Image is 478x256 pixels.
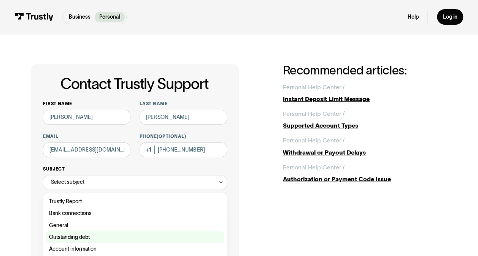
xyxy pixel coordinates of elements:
a: Personal [95,12,124,22]
img: Trustly Logo [15,13,54,21]
div: Authorization or Payment Code Issue [283,175,447,183]
div: Supported Account Types [283,121,447,130]
span: Trustly Report [49,197,82,206]
div: Withdrawal or Payout Delays [283,148,447,157]
div: Select subject [51,178,84,186]
div: Log in [443,14,457,21]
a: Log in [437,9,463,25]
label: Phone [140,133,227,139]
span: General [49,221,68,230]
span: Outstanding debt [49,233,90,242]
a: Personal Help Center /Authorization or Payment Code Issue [283,163,447,184]
div: Personal Help Center / [283,163,345,172]
h1: Contact Trustly Support [41,76,227,92]
div: Personal Help Center / [283,136,345,145]
input: alex@mail.com [43,142,130,157]
div: Personal Help Center / [283,83,345,92]
a: Personal Help Center /Supported Account Types [283,109,447,130]
span: (Optional) [157,134,186,139]
label: Last name [140,101,227,107]
p: Personal [99,13,120,21]
input: Alex [43,110,130,125]
p: Business [69,13,91,21]
input: Howard [140,110,227,125]
span: Bank connections [49,209,92,218]
div: Select subject [43,175,227,190]
a: Help [408,14,419,21]
label: Subject [43,166,227,172]
label: Email [43,133,130,139]
input: (555) 555-5555 [140,142,227,157]
a: Business [64,12,95,22]
h2: Recommended articles: [283,64,447,77]
label: First name [43,101,130,107]
span: Account information [49,245,97,253]
a: Personal Help Center /Instant Deposit Limit Message [283,83,447,104]
div: Instant Deposit Limit Message [283,95,447,103]
a: Personal Help Center /Withdrawal or Payout Delays [283,136,447,157]
div: Personal Help Center / [283,109,345,118]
